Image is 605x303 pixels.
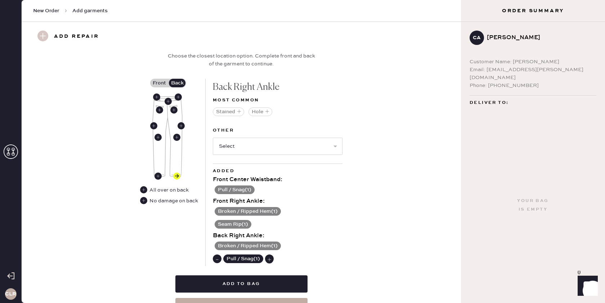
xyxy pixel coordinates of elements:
[470,66,596,82] div: Email: [EMAIL_ADDRESS][PERSON_NAME][DOMAIN_NAME]
[213,167,342,175] div: Added
[175,93,182,101] div: Back Right Waistband
[213,126,342,135] label: Other
[54,31,99,43] h3: Add repair
[154,173,162,180] div: Back Left Ankle
[165,98,172,105] div: Back Center Waistband
[223,254,263,263] button: Pull / Snag(1)
[149,186,189,194] div: All over on back
[173,134,180,141] div: Back Right Leg
[461,7,605,14] h3: Order Summary
[470,82,596,89] div: Phone: [PHONE_NUMBER]
[487,33,591,42] div: [PERSON_NAME]
[215,185,255,194] button: Pull / Snag(1)
[140,186,189,194] div: All over on back
[517,197,548,214] div: Your bag is empty
[5,291,16,297] h3: CLR
[153,93,160,101] div: Back Left Waistband
[571,271,602,302] iframe: Front Chat
[213,107,244,116] button: Stained
[215,220,251,229] button: Seam Rip(1)
[72,7,108,14] span: Add garments
[173,173,180,180] div: Back Right Ankle
[178,122,185,129] div: Back Right Side Seam
[213,79,342,96] div: Back Right Ankle
[152,96,183,177] img: Garment image
[170,106,178,114] div: Back Right Pocket
[215,242,281,250] button: Broken / Ripped Hem(1)
[470,98,508,107] span: Deliver to:
[33,7,59,14] span: New Order
[150,79,168,87] label: Front
[150,122,157,129] div: Back Left Side Seam
[140,197,198,205] div: No damage on back
[248,107,272,116] button: Hole
[470,58,596,66] div: Customer Name: [PERSON_NAME]
[168,79,186,87] label: Back
[213,96,342,105] div: Most common
[175,275,308,293] button: Add to bag
[213,175,342,184] div: Front Center Waistband :
[473,35,481,40] h3: CA
[215,207,281,216] button: Broken / Ripped Hem(1)
[156,106,163,114] div: Back Left Pocket
[166,52,317,68] div: Choose the closest location option. Complete front and back of the garment to continue.
[149,197,198,205] div: No damage on back
[154,134,162,141] div: Back Left Leg
[213,231,342,240] div: Back Right Ankle :
[213,197,342,206] div: Front Right Ankle :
